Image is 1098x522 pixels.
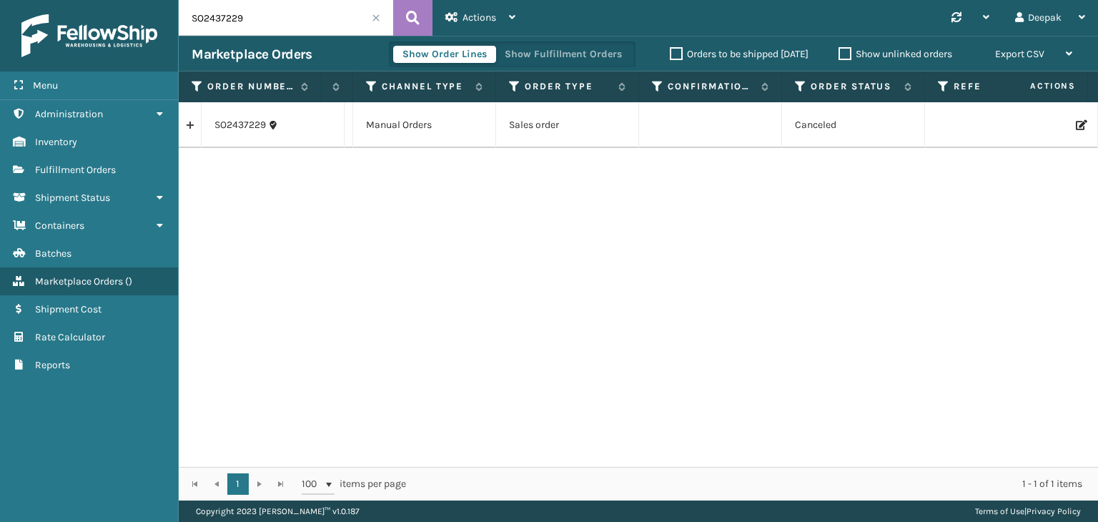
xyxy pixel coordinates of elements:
td: Sales order [496,102,639,148]
a: Terms of Use [975,506,1024,516]
span: Administration [35,108,103,120]
td: Manual Orders [353,102,496,148]
a: SO2437229 [214,118,266,132]
label: Reference Number [954,80,1040,93]
span: ( ) [125,275,132,287]
h3: Marketplace Orders [192,46,312,63]
span: Marketplace Orders [35,275,123,287]
span: Export CSV [995,48,1044,60]
span: Actions [985,74,1084,98]
span: Shipment Status [35,192,110,204]
button: Show Order Lines [393,46,496,63]
span: Inventory [35,136,77,148]
i: Edit [1076,120,1084,130]
label: Confirmation Type [668,80,754,93]
span: Rate Calculator [35,331,105,343]
label: Order Status [811,80,897,93]
span: Shipment Cost [35,303,102,315]
span: Reports [35,359,70,371]
div: 1 - 1 of 1 items [426,477,1082,491]
span: items per page [302,473,406,495]
label: Order Type [525,80,611,93]
a: 1 [227,473,249,495]
label: Orders to be shipped [DATE] [670,48,808,60]
img: logo [21,14,157,57]
span: 100 [302,477,323,491]
span: Actions [463,11,496,24]
span: Batches [35,247,71,260]
div: | [975,501,1081,522]
button: Show Fulfillment Orders [495,46,631,63]
label: Channel Type [382,80,468,93]
span: Fulfillment Orders [35,164,116,176]
span: Containers [35,220,84,232]
label: Show unlinked orders [839,48,952,60]
td: Canceled [782,102,925,148]
a: Privacy Policy [1027,506,1081,516]
span: Menu [33,79,58,92]
p: Copyright 2023 [PERSON_NAME]™ v 1.0.187 [196,501,360,522]
label: Order Number [207,80,294,93]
